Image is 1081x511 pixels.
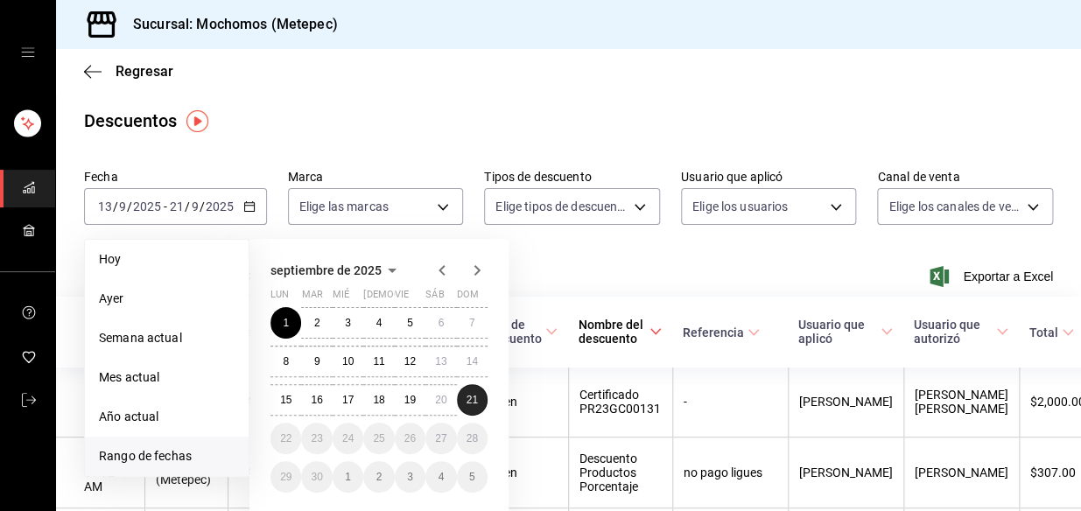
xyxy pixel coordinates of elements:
th: [PERSON_NAME] [788,437,903,508]
abbr: 1 de octubre de 2025 [345,471,351,483]
span: / [113,199,118,213]
abbr: 14 de septiembre de 2025 [467,355,478,367]
button: 10 de septiembre de 2025 [333,346,363,377]
abbr: 3 de octubre de 2025 [407,471,413,483]
button: 3 de octubre de 2025 [395,461,425,493]
abbr: 20 de septiembre de 2025 [435,394,446,406]
abbr: lunes [270,289,289,307]
abbr: 16 de septiembre de 2025 [311,394,322,406]
button: 8 de septiembre de 2025 [270,346,301,377]
abbr: 19 de septiembre de 2025 [404,394,416,406]
input: -- [191,199,200,213]
abbr: 5 de octubre de 2025 [469,471,475,483]
button: 20 de septiembre de 2025 [425,384,456,416]
label: Canal de venta [877,171,1053,183]
button: 1 de octubre de 2025 [333,461,363,493]
span: / [127,199,132,213]
abbr: 4 de octubre de 2025 [438,471,444,483]
button: 25 de septiembre de 2025 [363,423,394,454]
span: Elige los canales de venta [888,198,1021,215]
button: 17 de septiembre de 2025 [333,384,363,416]
abbr: 11 de septiembre de 2025 [373,355,384,367]
abbr: 12 de septiembre de 2025 [404,355,416,367]
button: 6 de septiembre de 2025 [425,307,456,339]
abbr: miércoles [333,289,349,307]
abbr: sábado [425,289,444,307]
abbr: 5 de septiembre de 2025 [407,317,413,329]
button: 4 de octubre de 2025 [425,461,456,493]
button: open drawer [21,45,35,59]
abbr: 4 de septiembre de 2025 [376,317,383,329]
abbr: 25 de septiembre de 2025 [373,432,384,444]
span: Semana actual [99,329,235,347]
abbr: jueves [363,289,467,307]
abbr: 13 de septiembre de 2025 [435,355,446,367]
label: Marca [288,171,464,183]
button: 19 de septiembre de 2025 [395,384,425,416]
span: Año actual [99,408,235,426]
input: ---- [132,199,162,213]
span: septiembre de 2025 [270,263,382,277]
span: Rango de fechas [99,447,235,465]
button: 16 de septiembre de 2025 [301,384,332,416]
abbr: 24 de septiembre de 2025 [342,432,354,444]
input: -- [97,199,113,213]
label: Usuario que aplicó [681,171,857,183]
abbr: 22 de septiembre de 2025 [280,432,291,444]
button: 4 de septiembre de 2025 [363,307,394,339]
abbr: 2 de octubre de 2025 [376,471,383,483]
abbr: 10 de septiembre de 2025 [342,355,354,367]
span: / [185,199,190,213]
abbr: 2 de septiembre de 2025 [314,317,320,329]
input: ---- [205,199,235,213]
abbr: 8 de septiembre de 2025 [283,355,289,367]
input: -- [169,199,185,213]
span: Elige los usuarios [692,198,788,215]
abbr: 21 de septiembre de 2025 [467,394,478,406]
span: Referencia [683,325,760,339]
img: Tooltip marker [186,110,208,132]
span: Total [1029,325,1074,339]
button: 15 de septiembre de 2025 [270,384,301,416]
th: [PERSON_NAME] [903,437,1019,508]
button: 5 de septiembre de 2025 [395,307,425,339]
abbr: martes [301,289,322,307]
abbr: 23 de septiembre de 2025 [311,432,322,444]
button: 2 de octubre de 2025 [363,461,394,493]
span: Nombre del descuento [579,318,662,346]
button: 26 de septiembre de 2025 [395,423,425,454]
span: Ayer [99,290,235,308]
button: 2 de septiembre de 2025 [301,307,332,339]
span: Hoy [99,250,235,269]
abbr: domingo [457,289,479,307]
span: / [200,199,205,213]
button: 7 de septiembre de 2025 [457,307,488,339]
button: 3 de septiembre de 2025 [333,307,363,339]
th: [DATE] 01:18 AM [56,367,144,437]
abbr: 7 de septiembre de 2025 [469,317,475,329]
abbr: 6 de septiembre de 2025 [438,317,444,329]
abbr: 3 de septiembre de 2025 [345,317,351,329]
th: Descuento Productos Porcentaje [568,437,672,508]
abbr: 29 de septiembre de 2025 [280,471,291,483]
span: Usuario que autorizó [914,318,1008,346]
button: 18 de septiembre de 2025 [363,384,394,416]
span: - [164,199,167,213]
label: Tipos de descuento [484,171,660,183]
div: Descuentos [84,108,177,134]
abbr: 18 de septiembre de 2025 [373,394,384,406]
span: Exportar a Excel [933,266,1053,287]
th: Certificado PR23GC00131 [568,367,672,437]
button: 23 de septiembre de 2025 [301,423,332,454]
button: 29 de septiembre de 2025 [270,461,301,493]
button: septiembre de 2025 [270,260,403,281]
th: - [672,367,788,437]
th: [DATE] 01:52 AM [56,437,144,508]
abbr: 17 de septiembre de 2025 [342,394,354,406]
abbr: 27 de septiembre de 2025 [435,432,446,444]
abbr: 15 de septiembre de 2025 [280,394,291,406]
button: Regresar [84,63,173,80]
button: 22 de septiembre de 2025 [270,423,301,454]
button: 27 de septiembre de 2025 [425,423,456,454]
span: Elige las marcas [299,198,389,215]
